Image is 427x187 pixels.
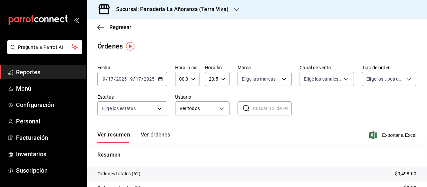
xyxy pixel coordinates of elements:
[111,5,229,13] h3: Sucursal: Panadería La Añoranza (Terra Viva)
[141,76,143,82] span: /
[126,42,134,51] img: Tooltip marker
[7,40,82,54] button: Pregunta a Parrot AI
[395,170,416,177] p: $9,498.00
[106,76,108,82] span: /
[130,76,133,82] input: --
[116,76,127,82] input: ----
[362,65,416,70] label: Tipo de orden
[73,17,79,23] button: open_drawer_menu
[97,41,123,51] div: Órdenes
[16,84,81,93] span: Menú
[242,76,276,82] span: Elige las marcas
[175,95,230,99] label: Usuario
[16,117,81,126] span: Personal
[108,76,114,82] input: --
[102,105,136,112] span: Elige los estatus
[97,131,130,143] button: Ver resumen
[97,24,131,30] button: Regresar
[97,151,416,159] p: Resumen
[371,131,416,139] button: Exportar a Excel
[205,65,229,70] label: Hora fin
[128,76,129,82] span: -
[97,170,141,177] p: Órdenes totales (62)
[97,65,167,70] label: Fecha
[133,76,135,82] span: /
[5,49,82,56] a: Pregunta a Parrot AI
[16,133,81,142] span: Facturación
[300,65,354,70] label: Canal de venta
[238,65,292,70] label: Marca
[16,100,81,109] span: Configuración
[18,44,72,51] span: Pregunta a Parrot AI
[143,76,155,82] input: ----
[16,166,81,175] span: Suscripción
[114,76,116,82] span: /
[179,105,217,112] span: Ver todos
[175,65,199,70] label: Hora inicio
[253,102,292,115] input: Buscar no. de referencia
[109,24,131,30] span: Regresar
[141,131,170,143] button: Ver órdenes
[102,76,106,82] input: --
[135,76,141,82] input: --
[366,76,404,82] span: Elige los tipos de orden
[16,150,81,159] span: Inventarios
[97,131,170,143] div: navigation tabs
[97,95,167,99] label: Estatus
[16,68,81,77] span: Reportes
[304,76,342,82] span: Elige los canales de venta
